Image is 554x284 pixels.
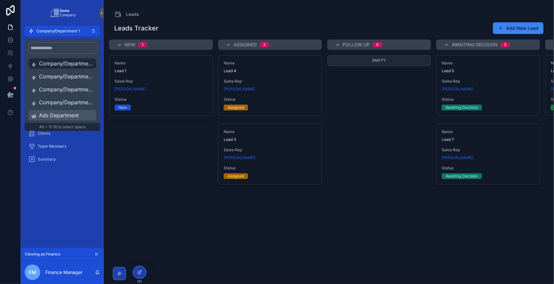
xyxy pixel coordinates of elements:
span: Assigned [234,41,257,48]
span: Follow up [343,41,370,48]
span: Status [442,97,535,102]
span: FM [29,268,36,276]
a: [PERSON_NAME] [442,86,473,92]
span: Sales Rep [224,147,316,153]
div: 0 [376,42,379,47]
span: Lead 3 [224,137,316,142]
span: Company/Department 3 [39,85,94,93]
img: App logo [46,8,78,18]
a: Team Members [25,141,100,152]
span: Clients [38,131,50,136]
a: Summary [25,153,100,165]
span: Empty [372,58,386,63]
a: NameLead 7Sales Rep[PERSON_NAME]StatusAwaiting Decision [436,124,540,185]
span: Name [224,61,316,66]
div: 1 [142,42,143,47]
span: Status [442,165,535,171]
div: Awaiting Decision [446,105,478,110]
span: Company/Department 2 [39,73,94,80]
span: Status [115,97,207,102]
a: [PERSON_NAME] [224,86,255,92]
span: Company/Department 4 [39,98,94,106]
span: Sales Rep [442,79,535,84]
div: Awaiting Decision [446,173,478,179]
span: Sales Rep [442,147,535,153]
a: NameLead 3Sales Rep[PERSON_NAME]StatusAssigned [218,124,322,185]
span: Company/Department 1 [36,28,80,34]
span: Name [224,129,316,134]
span: Ads Department [39,111,94,119]
a: [PERSON_NAME] [115,86,146,92]
div: scrollable content [21,36,104,174]
span: Name [115,61,207,66]
span: Name [442,61,535,66]
a: NameLead 1Sales Rep[PERSON_NAME]StatusNew [109,55,213,116]
a: [PERSON_NAME] [442,155,473,160]
a: Leads [114,10,139,18]
div: 2 [263,42,265,47]
span: New [125,41,135,48]
button: Company/Department 1 [25,26,100,36]
a: NameLead 4Sales Rep[PERSON_NAME]StatusAssigned [218,55,322,116]
span: Team Members [38,144,67,149]
span: Lead 1 [115,68,207,74]
span: Awaiting Decision [452,41,498,48]
span: Status [224,165,316,171]
span: Leads [126,11,139,17]
span: Lead 4 [224,68,316,74]
button: Add New Lead [493,22,544,34]
span: Status [224,97,316,102]
span: Lead 7 [442,137,535,142]
span: Company/Department 1 [39,60,94,67]
a: Clients [25,128,100,139]
span: Viewing as Finance [25,252,60,257]
span: Name [442,129,535,134]
span: Sales Rep [115,79,207,84]
p: Finance Manager [45,269,82,276]
div: New [118,105,127,110]
a: [PERSON_NAME] [224,155,255,160]
div: Assigned [228,105,244,110]
a: NameLead 5Sales Rep[PERSON_NAME]StatusAwaiting Decision [436,55,540,116]
h1: Leads Tracker [114,24,158,33]
div: 2 [504,42,506,47]
div: Assigned [228,173,244,179]
span: Summary [38,157,56,162]
p: Alt + (1-9) to select space [25,123,100,131]
span: Lead 5 [442,68,535,74]
span: Sales Rep [224,79,316,84]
